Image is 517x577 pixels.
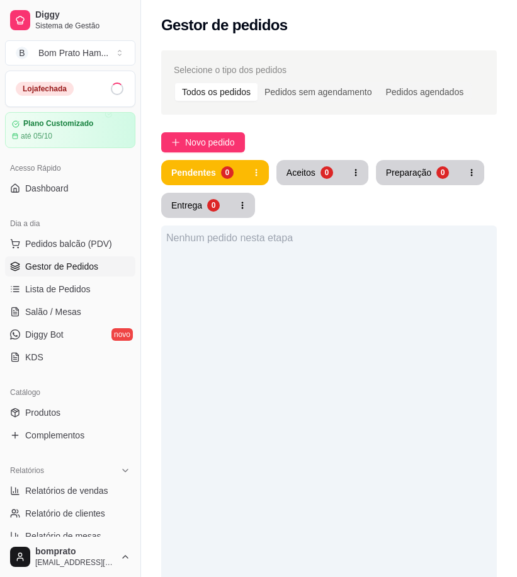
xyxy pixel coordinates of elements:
a: Relatórios de vendas [5,481,135,501]
div: 0 [436,166,449,179]
article: até 05/10 [21,131,52,141]
div: Catálogo [5,382,135,403]
button: Novo pedido [161,132,245,152]
span: bomprato [35,546,115,557]
span: Lista de Pedidos [25,283,91,295]
button: bomprato[EMAIL_ADDRESS][DOMAIN_NAME] [5,542,135,572]
div: Dia a dia [5,214,135,234]
span: plus [171,138,180,147]
a: Diggy Botnovo [5,324,135,345]
a: DiggySistema de Gestão [5,5,135,35]
a: Gestor de Pedidos [5,256,135,277]
button: Aceitos0 [276,160,343,185]
span: Salão / Mesas [25,306,81,318]
span: [EMAIL_ADDRESS][DOMAIN_NAME] [35,557,115,568]
article: Plano Customizado [23,119,93,129]
span: Diggy [35,9,130,21]
span: Diggy Bot [25,328,64,341]
a: Plano Customizadoaté 05/10 [5,112,135,148]
button: Entrega0 [161,193,230,218]
div: Entrega [171,199,202,212]
div: 0 [321,166,333,179]
a: Dashboard [5,178,135,198]
div: Acesso Rápido [5,158,135,178]
div: Loja fechada [16,82,74,96]
span: Selecione o tipo dos pedidos [174,63,287,77]
span: KDS [25,351,43,363]
span: Complementos [25,429,84,442]
a: Relatório de mesas [5,526,135,546]
span: B [16,47,28,59]
a: Salão / Mesas [5,302,135,322]
div: Pedidos sem agendamento [258,83,378,101]
span: Relatório de clientes [25,507,105,520]
div: Aceitos [287,166,315,179]
span: Produtos [25,406,60,419]
span: Relatório de mesas [25,530,101,542]
a: Lista de Pedidos [5,279,135,299]
div: Nenhum pedido nesta etapa [166,231,492,246]
a: Relatório de clientes [5,503,135,523]
button: Select a team [5,40,135,66]
span: Novo pedido [185,135,235,149]
span: Relatórios [10,466,44,476]
span: Sistema de Gestão [35,21,130,31]
button: Pendentes0 [161,160,244,185]
button: Preparação0 [376,160,459,185]
span: Relatórios de vendas [25,484,108,497]
div: Preparação [386,166,431,179]
span: Dashboard [25,182,69,195]
div: Bom Prato Ham ... [38,47,108,59]
div: 0 [221,166,234,179]
span: Pedidos balcão (PDV) [25,237,112,250]
a: KDS [5,347,135,367]
h2: Gestor de pedidos [161,15,288,35]
div: Pendentes [171,166,216,179]
div: 0 [207,199,220,212]
a: Produtos [5,403,135,423]
span: Gestor de Pedidos [25,260,98,273]
a: Complementos [5,425,135,445]
button: Pedidos balcão (PDV) [5,234,135,254]
div: Todos os pedidos [175,83,258,101]
div: Pedidos agendados [378,83,470,101]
